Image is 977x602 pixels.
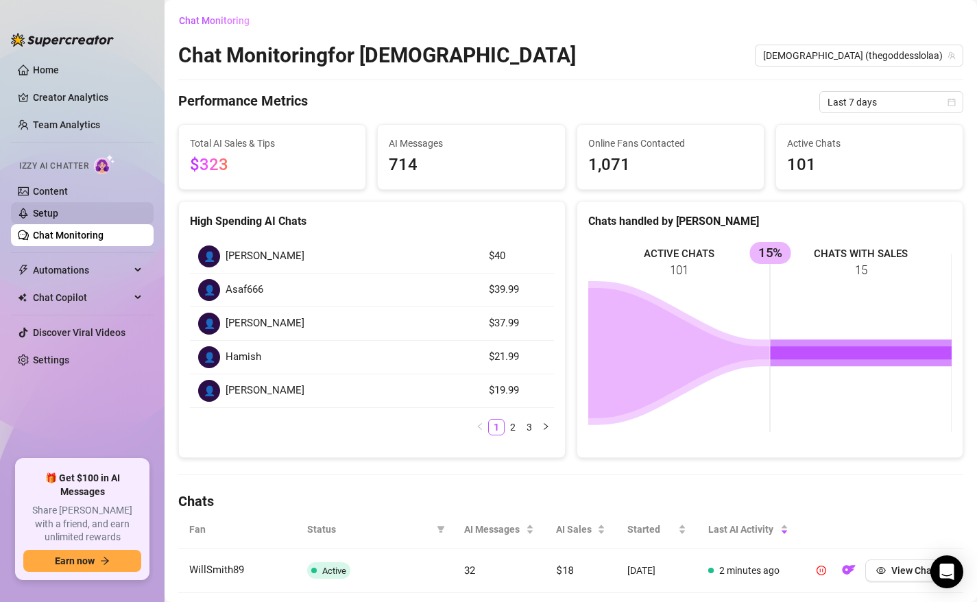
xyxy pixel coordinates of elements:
span: Goddess (thegoddesslolaa) [763,45,955,66]
span: filter [437,525,445,533]
span: 101 [787,152,952,178]
a: 2 [505,420,520,435]
span: filter [434,519,448,540]
li: 1 [488,419,505,435]
a: OF [838,568,860,579]
a: 1 [489,420,504,435]
span: arrow-right [100,556,110,566]
span: [PERSON_NAME] [226,248,304,265]
span: $18 [556,563,574,577]
img: OF [842,563,856,577]
button: OF [838,559,860,581]
span: pause-circle [817,566,826,575]
li: 3 [521,419,538,435]
span: Active Chats [787,136,952,151]
span: Total AI Sales & Tips [190,136,354,151]
img: Chat Copilot [18,293,27,302]
span: Share [PERSON_NAME] with a friend, and earn unlimited rewards [23,504,141,544]
div: 👤 [198,279,220,301]
span: 2 minutes ago [719,565,780,576]
h4: Performance Metrics [178,91,308,113]
span: Status [307,522,431,537]
span: 🎁 Get $100 in AI Messages [23,472,141,498]
th: AI Sales [545,511,616,549]
th: Last AI Activity [697,511,799,549]
span: Started [627,522,675,537]
a: Home [33,64,59,75]
span: thunderbolt [18,265,29,276]
span: 714 [389,152,553,178]
img: logo-BBDzfeDw.svg [11,33,114,47]
span: Izzy AI Chatter [19,160,88,173]
span: [PERSON_NAME] [226,315,304,332]
span: AI Messages [389,136,553,151]
h2: Chat Monitoring for [DEMOGRAPHIC_DATA] [178,43,576,69]
span: Online Fans Contacted [588,136,753,151]
button: Chat Monitoring [178,10,261,32]
h4: Chats [178,492,963,511]
li: 2 [505,419,521,435]
span: [PERSON_NAME] [226,383,304,399]
span: right [542,422,550,431]
a: Discover Viral Videos [33,327,125,338]
span: AI Messages [464,522,523,537]
a: Creator Analytics [33,86,143,108]
a: Team Analytics [33,119,100,130]
span: left [476,422,484,431]
a: 3 [522,420,537,435]
div: 👤 [198,245,220,267]
span: Hamish [226,349,261,365]
article: $19.99 [489,383,545,399]
th: Fan [178,511,296,549]
span: Last 7 days [828,92,955,112]
a: Content [33,186,68,197]
button: Earn nowarrow-right [23,550,141,572]
a: Setup [33,208,58,219]
span: WillSmith89 [189,564,244,576]
span: eye [876,566,886,575]
span: View Chat [891,565,935,576]
th: AI Messages [453,511,545,549]
div: 👤 [198,380,220,402]
span: Automations [33,259,130,281]
span: $323 [190,155,228,174]
div: 👤 [198,346,220,368]
button: View Chat [865,559,946,581]
span: Chat Monitoring [179,15,250,26]
span: Active [322,566,346,576]
span: team [948,51,956,60]
span: calendar [948,98,956,106]
div: High Spending AI Chats [190,213,554,230]
span: 32 [464,563,476,577]
button: right [538,419,554,435]
td: [DATE] [616,549,697,593]
span: Asaf666 [226,282,263,298]
span: Earn now [55,555,95,566]
img: AI Chatter [94,154,115,174]
div: Open Intercom Messenger [930,555,963,588]
button: left [472,419,488,435]
th: Started [616,511,697,549]
a: Chat Monitoring [33,230,104,241]
li: Next Page [538,419,554,435]
div: 👤 [198,313,220,335]
article: $39.99 [489,282,545,298]
article: $21.99 [489,349,545,365]
article: $37.99 [489,315,545,332]
li: Previous Page [472,419,488,435]
span: 1,071 [588,152,753,178]
span: Last AI Activity [708,522,777,537]
span: AI Sales [556,522,594,537]
div: Chats handled by [PERSON_NAME] [588,213,952,230]
span: Chat Copilot [33,287,130,309]
article: $40 [489,248,545,265]
a: Settings [33,354,69,365]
